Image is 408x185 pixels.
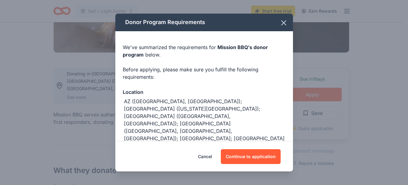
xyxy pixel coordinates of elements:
[198,149,212,164] button: Cancel
[123,66,286,81] div: Before applying, please make sure you fulfill the following requirements:
[115,14,293,31] div: Donor Program Requirements
[221,149,281,164] button: Continue to application
[123,44,286,58] div: We've summarized the requirements for below.
[123,88,286,96] div: Location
